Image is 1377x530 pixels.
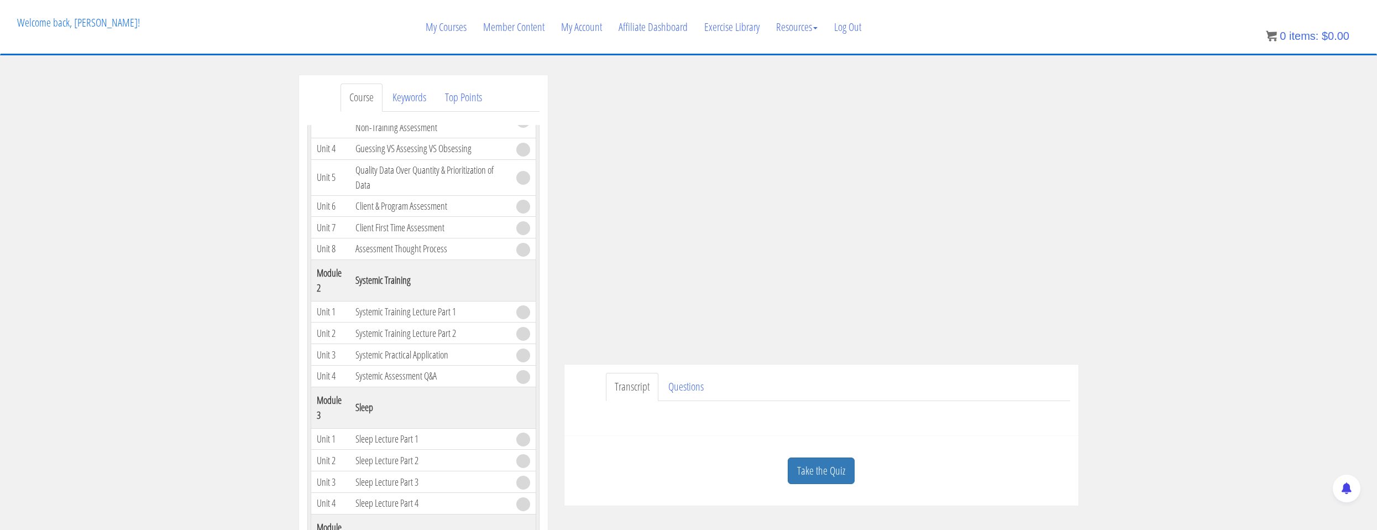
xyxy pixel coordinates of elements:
[350,301,510,323] td: Systemic Training Lecture Part 1
[311,195,350,217] td: Unit 6
[350,217,510,238] td: Client First Time Assessment
[350,195,510,217] td: Client & Program Assessment
[475,1,553,54] a: Member Content
[311,471,350,493] td: Unit 3
[311,259,350,301] th: Module 2
[350,492,510,514] td: Sleep Lecture Part 4
[606,373,658,401] a: Transcript
[311,428,350,450] td: Unit 1
[311,365,350,387] td: Unit 4
[350,471,510,493] td: Sleep Lecture Part 3
[696,1,768,54] a: Exercise Library
[553,1,610,54] a: My Account
[311,492,350,514] td: Unit 4
[417,1,475,54] a: My Courses
[350,428,510,450] td: Sleep Lecture Part 1
[350,344,510,366] td: Systemic Practical Application
[341,84,383,112] a: Course
[350,450,510,471] td: Sleep Lecture Part 2
[826,1,870,54] a: Log Out
[311,238,350,260] td: Unit 8
[311,301,350,323] td: Unit 1
[659,373,713,401] a: Questions
[350,387,510,428] th: Sleep
[350,159,510,195] td: Quality Data Over Quantity & Prioritization of Data
[311,138,350,159] td: Unit 4
[9,1,148,45] p: Welcome back, [PERSON_NAME]!
[350,365,510,387] td: Systemic Assessment Q&A
[788,458,855,485] a: Take the Quiz
[350,138,510,159] td: Guessing VS Assessing VS Obsessing
[350,259,510,301] th: Systemic Training
[311,450,350,471] td: Unit 2
[1322,30,1349,42] bdi: 0.00
[1266,30,1277,41] img: icon11.png
[311,217,350,238] td: Unit 7
[350,323,510,344] td: Systemic Training Lecture Part 2
[311,159,350,195] td: Unit 5
[350,238,510,260] td: Assessment Thought Process
[768,1,826,54] a: Resources
[384,84,435,112] a: Keywords
[311,344,350,366] td: Unit 3
[311,323,350,344] td: Unit 2
[436,84,491,112] a: Top Points
[1289,30,1318,42] span: items:
[311,387,350,428] th: Module 3
[1266,30,1349,42] a: 0 items: $0.00
[610,1,696,54] a: Affiliate Dashboard
[1280,30,1286,42] span: 0
[1322,30,1328,42] span: $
